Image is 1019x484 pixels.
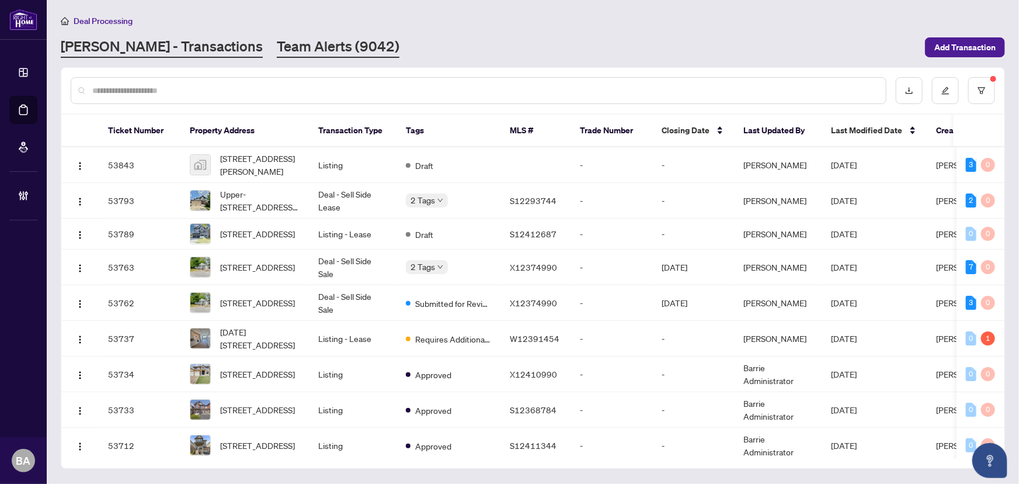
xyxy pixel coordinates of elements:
[968,77,995,104] button: filter
[190,155,210,175] img: thumbnail-img
[981,331,995,345] div: 1
[966,193,976,208] div: 2
[734,392,822,428] td: Barrie Administrator
[652,428,734,464] td: -
[981,403,995,417] div: 0
[190,224,210,244] img: thumbnail-img
[75,230,85,240] img: Logo
[220,439,295,452] span: [STREET_ADDRESS]
[71,436,89,455] button: Logo
[734,285,822,321] td: [PERSON_NAME]
[734,357,822,392] td: Barrie Administrator
[220,261,295,274] span: [STREET_ADDRESS]
[415,440,451,452] span: Approved
[972,443,1007,478] button: Open asap
[71,400,89,419] button: Logo
[277,37,399,58] a: Team Alerts (9042)
[415,297,491,310] span: Submitted for Review
[190,400,210,420] img: thumbnail-img
[75,299,85,309] img: Logo
[831,298,857,308] span: [DATE]
[652,219,734,250] td: -
[652,285,734,321] td: [DATE]
[936,369,999,379] span: [PERSON_NAME]
[831,262,857,272] span: [DATE]
[941,87,950,95] span: edit
[927,115,997,147] th: Created By
[981,438,995,452] div: 0
[437,264,443,270] span: down
[932,77,959,104] button: edit
[831,333,857,344] span: [DATE]
[61,37,263,58] a: [PERSON_NAME] - Transactions
[16,452,31,469] span: BA
[99,147,180,183] td: 53843
[190,191,210,210] img: thumbnail-img
[190,329,210,348] img: thumbnail-img
[831,160,857,170] span: [DATE]
[415,404,451,417] span: Approved
[415,368,451,381] span: Approved
[190,364,210,384] img: thumbnail-img
[437,198,443,203] span: down
[966,158,976,172] div: 3
[510,369,557,379] span: X12410990
[75,264,85,273] img: Logo
[662,124,710,137] span: Closing Date
[309,147,397,183] td: Listing
[75,406,85,416] img: Logo
[831,405,857,415] span: [DATE]
[936,195,999,206] span: [PERSON_NAME]
[220,368,295,381] span: [STREET_ADDRESS]
[571,392,652,428] td: -
[74,16,133,26] span: Deal Processing
[652,357,734,392] td: -
[966,296,976,310] div: 3
[510,229,557,239] span: S12412687
[981,158,995,172] div: 0
[652,321,734,357] td: -
[411,260,435,274] span: 2 Tags
[571,321,652,357] td: -
[734,183,822,219] td: [PERSON_NAME]
[9,9,37,30] img: logo
[734,428,822,464] td: Barrie Administrator
[734,115,822,147] th: Last Updated By
[71,191,89,210] button: Logo
[510,298,557,308] span: X12374990
[510,405,557,415] span: S12368784
[309,115,397,147] th: Transaction Type
[831,440,857,451] span: [DATE]
[831,124,902,137] span: Last Modified Date
[220,403,295,416] span: [STREET_ADDRESS]
[652,250,734,285] td: [DATE]
[831,229,857,239] span: [DATE]
[71,258,89,276] button: Logo
[411,193,435,207] span: 2 Tags
[71,224,89,243] button: Logo
[99,219,180,250] td: 53789
[966,438,976,452] div: 0
[75,442,85,451] img: Logo
[571,250,652,285] td: -
[415,228,433,241] span: Draft
[510,262,557,272] span: X12374990
[652,183,734,219] td: -
[220,188,300,213] span: Upper-[STREET_ADDRESS][PERSON_NAME]
[936,440,999,451] span: [PERSON_NAME]
[510,195,557,206] span: S12293744
[71,365,89,383] button: Logo
[99,183,180,219] td: 53793
[99,250,180,285] td: 53763
[936,333,999,344] span: [PERSON_NAME]
[978,87,986,95] span: filter
[220,296,295,309] span: [STREET_ADDRESS]
[190,257,210,277] img: thumbnail-img
[190,435,210,455] img: thumbnail-img
[75,335,85,344] img: Logo
[309,392,397,428] td: Listing
[220,152,300,178] span: [STREET_ADDRESS][PERSON_NAME]
[981,296,995,310] div: 0
[652,392,734,428] td: -
[510,333,559,344] span: W12391454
